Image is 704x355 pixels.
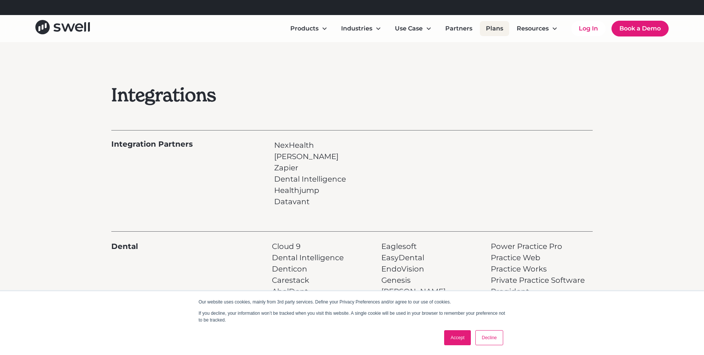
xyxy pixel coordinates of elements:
p: Our website uses cookies, mainly from 3rd party services. Define your Privacy Preferences and/or ... [199,299,505,305]
a: Decline [475,330,503,345]
div: Resources [517,24,549,33]
h3: Integration Partners [111,140,193,149]
div: Industries [341,24,372,33]
h2: Integrations [111,84,400,106]
div: Use Case [395,24,423,33]
a: home [35,20,90,37]
a: Partners [439,21,478,36]
a: Accept [444,330,471,345]
p: NexHealth [PERSON_NAME] Zapier Dental Intelligence Healthjump Datavant [274,140,346,207]
div: Use Case [389,21,438,36]
div: Dental [111,241,138,252]
div: Products [290,24,319,33]
a: Log In [571,21,605,36]
div: Products [284,21,334,36]
div: Industries [335,21,387,36]
a: Plans [480,21,509,36]
div: Resources [511,21,564,36]
p: If you decline, your information won’t be tracked when you visit this website. A single cookie wi... [199,310,505,323]
a: Book a Demo [611,21,669,36]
